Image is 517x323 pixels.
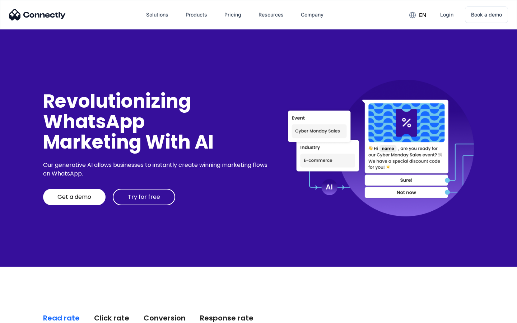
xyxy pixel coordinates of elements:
a: Book a demo [465,6,508,23]
div: Try for free [128,193,160,201]
a: Get a demo [43,189,106,205]
div: Solutions [146,10,168,20]
div: Our generative AI allows businesses to instantly create winning marketing flows on WhatsApp. [43,161,270,178]
div: Response rate [200,313,253,323]
div: Login [440,10,453,20]
div: Conversion [144,313,186,323]
div: Revolutionizing WhatsApp Marketing With AI [43,91,270,153]
div: en [419,10,426,20]
div: Get a demo [57,193,91,201]
img: Connectly Logo [9,9,66,20]
a: Pricing [219,6,247,23]
div: Company [301,10,323,20]
div: Click rate [94,313,129,323]
div: Products [186,10,207,20]
div: Pricing [224,10,241,20]
div: Resources [258,10,284,20]
a: Try for free [113,189,175,205]
div: Read rate [43,313,80,323]
a: Login [434,6,459,23]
